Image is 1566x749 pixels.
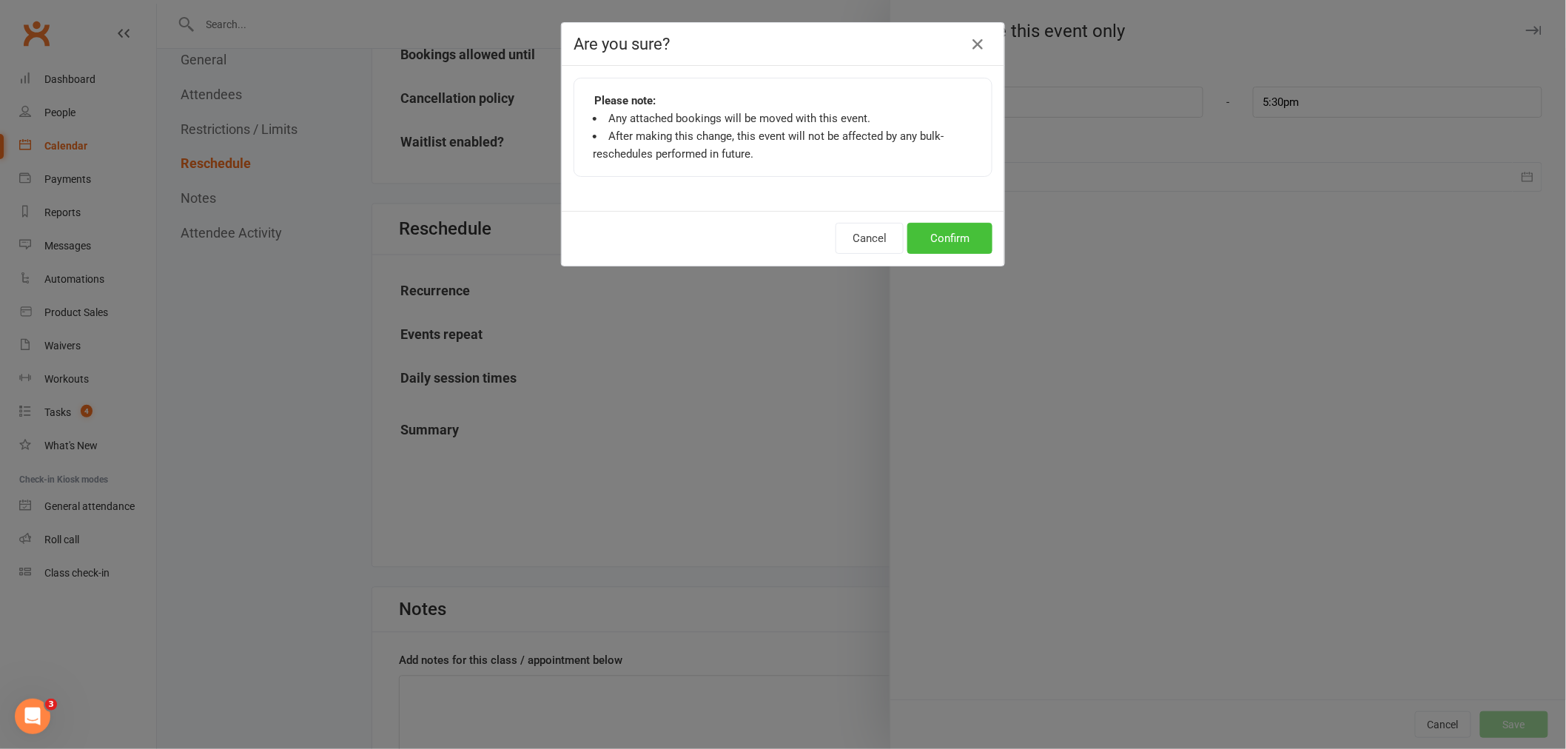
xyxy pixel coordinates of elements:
button: Close [966,33,989,56]
li: After making this change, this event will not be affected by any bulk-reschedules performed in fu... [593,127,973,163]
button: Confirm [907,223,992,254]
button: Cancel [836,223,904,254]
li: Any attached bookings will be moved with this event. [593,110,973,127]
span: 3 [45,699,57,711]
strong: Please note: [594,92,656,110]
iframe: Intercom live chat [15,699,50,734]
h4: Are you sure? [574,35,992,53]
